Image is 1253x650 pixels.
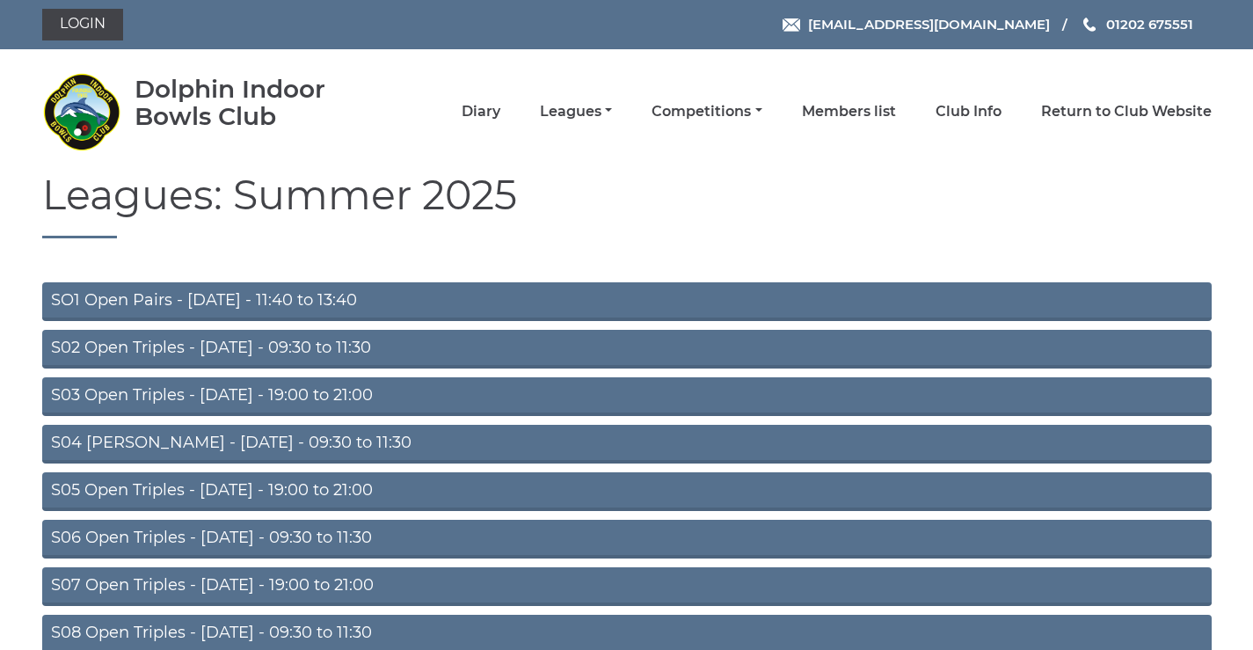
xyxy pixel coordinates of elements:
[42,377,1212,416] a: S03 Open Triples - [DATE] - 19:00 to 21:00
[802,102,896,121] a: Members list
[42,330,1212,369] a: S02 Open Triples - [DATE] - 09:30 to 11:30
[42,9,123,40] a: Login
[42,472,1212,511] a: S05 Open Triples - [DATE] - 19:00 to 21:00
[42,567,1212,606] a: S07 Open Triples - [DATE] - 19:00 to 21:00
[783,18,800,32] img: Email
[42,72,121,151] img: Dolphin Indoor Bowls Club
[540,102,612,121] a: Leagues
[808,16,1050,33] span: [EMAIL_ADDRESS][DOMAIN_NAME]
[462,102,500,121] a: Diary
[1081,14,1193,34] a: Phone us 01202 675551
[42,425,1212,464] a: S04 [PERSON_NAME] - [DATE] - 09:30 to 11:30
[1106,16,1193,33] span: 01202 675551
[652,102,761,121] a: Competitions
[1041,102,1212,121] a: Return to Club Website
[1083,18,1096,32] img: Phone us
[783,14,1050,34] a: Email [EMAIL_ADDRESS][DOMAIN_NAME]
[42,282,1212,321] a: SO1 Open Pairs - [DATE] - 11:40 to 13:40
[135,76,376,130] div: Dolphin Indoor Bowls Club
[42,173,1212,238] h1: Leagues: Summer 2025
[936,102,1002,121] a: Club Info
[42,520,1212,559] a: S06 Open Triples - [DATE] - 09:30 to 11:30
